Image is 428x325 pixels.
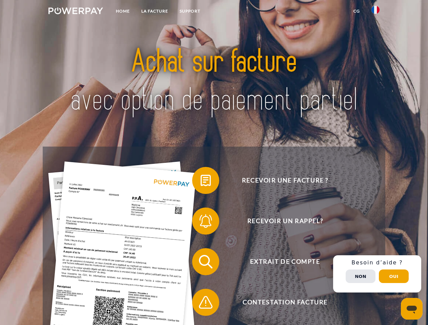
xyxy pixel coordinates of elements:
img: title-powerpay_fr.svg [65,32,363,130]
img: fr [371,6,380,14]
span: Recevoir une facture ? [202,167,368,194]
div: Schnellhilfe [333,255,421,292]
h3: Besoin d’aide ? [337,259,417,266]
button: Extrait de compte [192,248,368,275]
img: qb_bell.svg [197,213,214,230]
button: Recevoir un rappel? [192,208,368,235]
button: Contestation Facture [192,289,368,316]
img: logo-powerpay-white.svg [48,7,103,14]
span: Contestation Facture [202,289,368,316]
span: Recevoir un rappel? [202,208,368,235]
button: Oui [379,269,409,283]
span: Extrait de compte [202,248,368,275]
iframe: Bouton de lancement de la fenêtre de messagerie [401,298,423,320]
button: Non [346,269,375,283]
button: Recevoir une facture ? [192,167,368,194]
img: qb_bill.svg [197,172,214,189]
a: LA FACTURE [136,5,174,17]
img: qb_warning.svg [197,294,214,311]
a: Support [174,5,206,17]
a: Home [110,5,136,17]
a: CG [348,5,366,17]
img: qb_search.svg [197,253,214,270]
